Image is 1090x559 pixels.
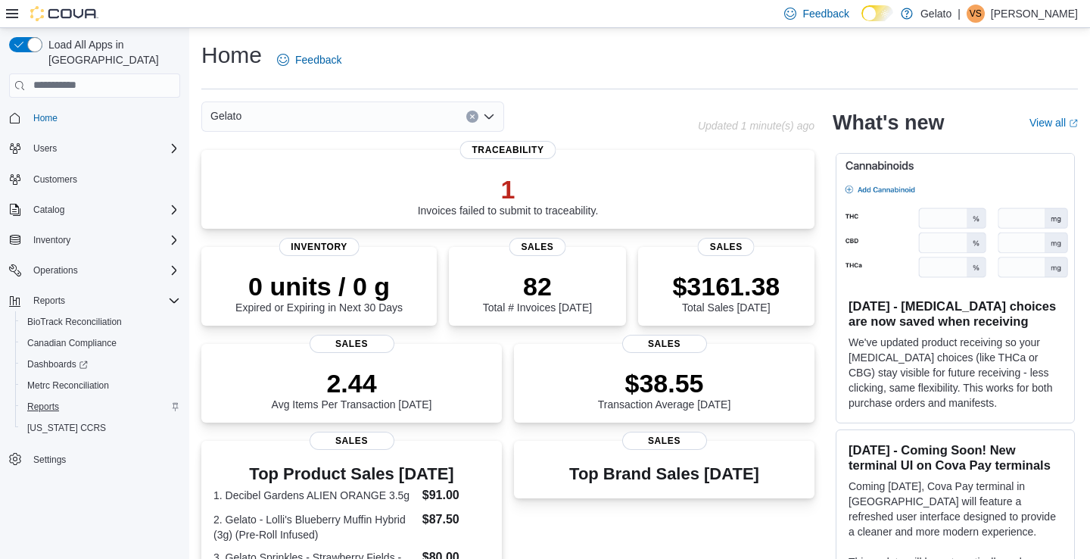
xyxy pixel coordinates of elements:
[422,486,490,504] dd: $91.00
[3,199,186,220] button: Catalog
[27,316,122,328] span: BioTrack Reconciliation
[3,107,186,129] button: Home
[27,139,63,158] button: Users
[27,231,180,249] span: Inventory
[698,238,755,256] span: Sales
[15,311,186,333] button: BioTrack Reconciliation
[849,298,1062,329] h3: [DATE] - [MEDICAL_DATA] choices are now saved when receiving
[27,109,64,127] a: Home
[27,261,84,279] button: Operations
[15,396,186,417] button: Reports
[418,174,599,205] p: 1
[3,168,186,190] button: Customers
[33,112,58,124] span: Home
[3,138,186,159] button: Users
[970,5,982,23] span: VS
[958,5,961,23] p: |
[27,379,109,392] span: Metrc Reconciliation
[849,442,1062,473] h3: [DATE] - Coming Soon! New terminal UI on Cova Pay terminals
[849,335,1062,411] p: We've updated product receiving so your [MEDICAL_DATA] choices (like THCa or CBG) stay visible fo...
[920,5,951,23] p: Gelato
[483,271,592,314] div: Total # Invoices [DATE]
[861,21,862,22] span: Dark Mode
[598,368,731,411] div: Transaction Average [DATE]
[33,173,77,186] span: Customers
[21,355,94,373] a: Dashboards
[27,451,72,469] a: Settings
[235,271,403,314] div: Expired or Expiring in Next 30 Days
[15,333,186,354] button: Canadian Compliance
[33,234,70,246] span: Inventory
[210,107,241,125] span: Gelato
[27,170,180,189] span: Customers
[1029,117,1078,129] a: View allExternal link
[9,101,180,510] nav: Complex example
[3,448,186,470] button: Settings
[967,5,985,23] div: Vanessa Salladay
[459,141,556,159] span: Traceability
[27,231,76,249] button: Inventory
[279,238,360,256] span: Inventory
[27,170,83,189] a: Customers
[1069,119,1078,128] svg: External link
[27,139,180,158] span: Users
[272,368,432,398] p: 2.44
[272,368,432,411] div: Avg Items Per Transaction [DATE]
[15,375,186,396] button: Metrc Reconciliation
[271,45,347,75] a: Feedback
[33,142,57,155] span: Users
[27,201,70,219] button: Catalog
[27,401,59,413] span: Reports
[33,204,64,216] span: Catalog
[21,398,180,416] span: Reports
[201,40,262,70] h1: Home
[3,290,186,311] button: Reports
[213,512,416,542] dt: 2. Gelato - Lolli's Blueberry Muffin Hybrid (3g) (Pre-Roll Infused)
[15,354,186,375] a: Dashboards
[672,271,780,301] p: $3161.38
[33,295,65,307] span: Reports
[849,479,1062,539] p: Coming [DATE], Cova Pay terminal in [GEOGRAPHIC_DATA] will feature a refreshed user interface des...
[21,419,112,437] a: [US_STATE] CCRS
[418,174,599,217] div: Invoices failed to submit to traceability.
[213,488,416,503] dt: 1. Decibel Gardens ALIEN ORANGE 3.5g
[295,52,341,67] span: Feedback
[21,334,180,352] span: Canadian Compliance
[3,260,186,281] button: Operations
[698,120,814,132] p: Updated 1 minute(s) ago
[27,422,106,434] span: [US_STATE] CCRS
[509,238,565,256] span: Sales
[569,465,759,483] h3: Top Brand Sales [DATE]
[466,111,478,123] button: Clear input
[622,335,707,353] span: Sales
[213,465,490,483] h3: Top Product Sales [DATE]
[21,355,180,373] span: Dashboards
[27,358,88,370] span: Dashboards
[310,335,394,353] span: Sales
[672,271,780,314] div: Total Sales [DATE]
[30,6,98,21] img: Cova
[310,432,394,450] span: Sales
[622,432,707,450] span: Sales
[27,201,180,219] span: Catalog
[483,111,495,123] button: Open list of options
[27,337,117,349] span: Canadian Compliance
[802,6,849,21] span: Feedback
[991,5,1078,23] p: [PERSON_NAME]
[27,449,180,468] span: Settings
[21,334,123,352] a: Canadian Compliance
[861,5,893,21] input: Dark Mode
[27,292,71,310] button: Reports
[598,368,731,398] p: $38.55
[483,271,592,301] p: 82
[15,417,186,439] button: [US_STATE] CCRS
[21,313,128,331] a: BioTrack Reconciliation
[33,264,78,276] span: Operations
[422,511,490,529] dd: $87.50
[27,292,180,310] span: Reports
[42,37,180,67] span: Load All Apps in [GEOGRAPHIC_DATA]
[21,376,115,395] a: Metrc Reconciliation
[33,454,66,466] span: Settings
[27,108,180,127] span: Home
[27,261,180,279] span: Operations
